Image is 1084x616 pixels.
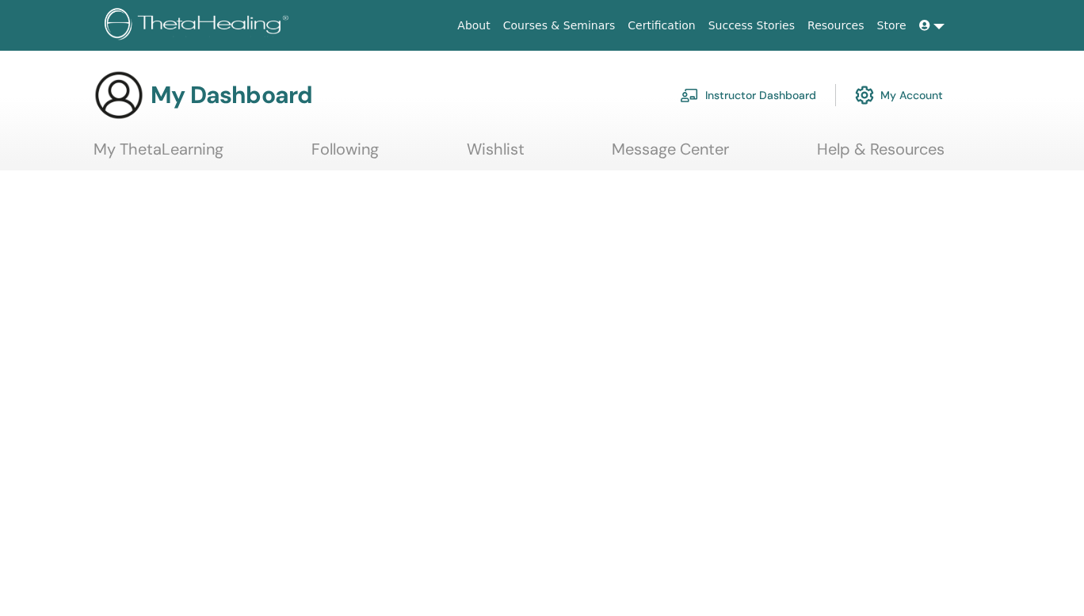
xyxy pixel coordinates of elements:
img: generic-user-icon.jpg [94,70,144,121]
a: About [451,11,496,40]
a: Wishlist [467,140,525,170]
img: cog.svg [855,82,874,109]
img: logo.png [105,8,294,44]
a: Following [311,140,379,170]
a: Instructor Dashboard [680,78,816,113]
a: Success Stories [702,11,801,40]
a: Help & Resources [817,140,945,170]
a: Certification [621,11,701,40]
a: Courses & Seminars [497,11,622,40]
img: chalkboard-teacher.svg [680,88,699,102]
a: My ThetaLearning [94,140,223,170]
a: Message Center [612,140,729,170]
h3: My Dashboard [151,81,312,109]
a: Resources [801,11,871,40]
a: My Account [855,78,943,113]
a: Store [871,11,913,40]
